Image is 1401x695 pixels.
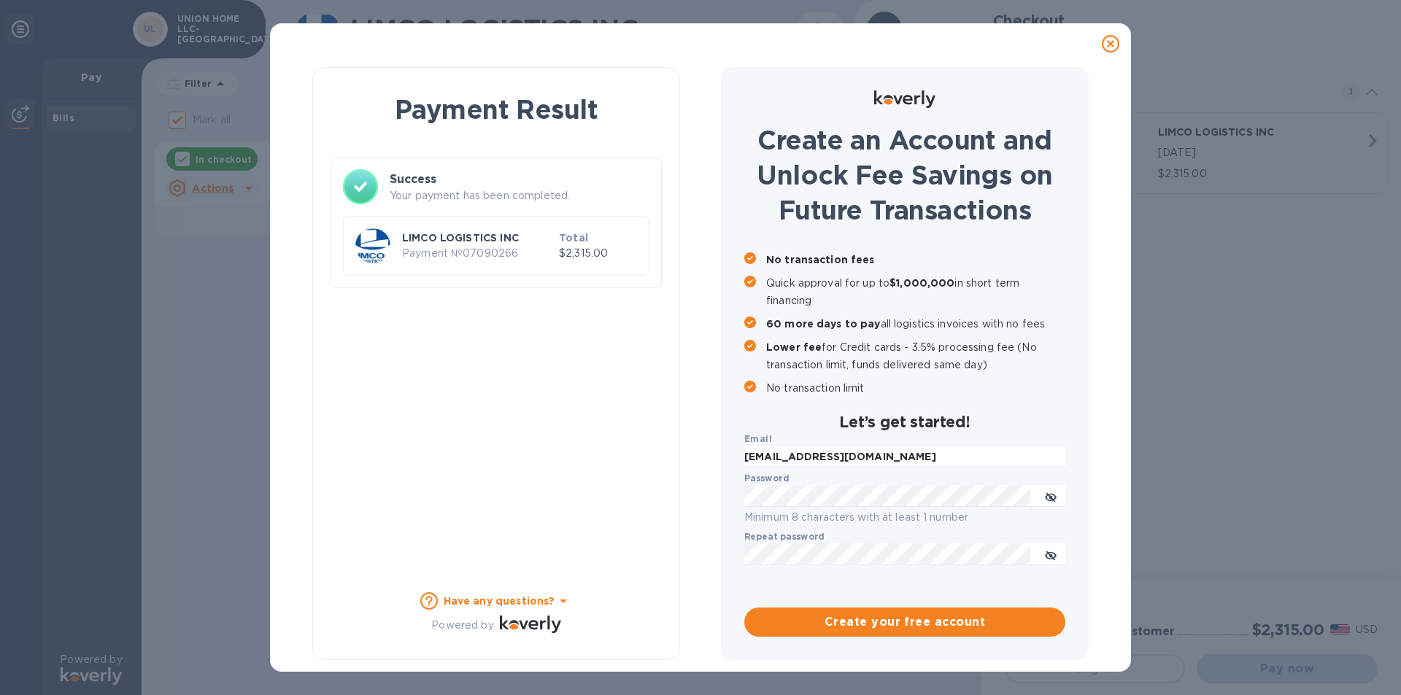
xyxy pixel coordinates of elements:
[402,246,553,261] p: Payment № 07090266
[1036,481,1065,510] button: toggle password visibility
[559,246,637,261] p: $2,315.00
[744,433,772,444] b: Email
[1036,540,1065,569] button: toggle password visibility
[559,232,588,244] b: Total
[744,475,789,484] label: Password
[889,277,954,289] b: $1,000,000
[766,379,1065,397] p: No transaction limit
[744,509,1065,526] p: Minimum 8 characters with at least 1 number
[874,90,935,108] img: Logo
[336,91,656,128] h1: Payment Result
[431,618,493,633] p: Powered by
[444,595,555,607] b: Have any questions?
[500,616,561,633] img: Logo
[744,123,1065,228] h1: Create an Account and Unlock Fee Savings on Future Transactions
[744,533,825,542] label: Repeat password
[744,413,1065,431] h2: Let’s get started!
[766,315,1065,333] p: all logistics invoices with no fees
[756,613,1054,631] span: Create your free account
[766,318,881,330] b: 60 more days to pay
[766,274,1065,309] p: Quick approval for up to in short term financing
[766,341,822,353] b: Lower fee
[766,254,875,265] b: No transaction fees
[390,171,649,188] h3: Success
[744,607,1065,637] button: Create your free account
[390,188,649,203] p: Your payment has been completed.
[402,230,553,245] p: LIMCO LOGISTICS INC
[766,338,1065,373] p: for Credit cards - 3.5% processing fee (No transaction limit, funds delivered same day)
[744,446,1065,468] input: Enter email address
